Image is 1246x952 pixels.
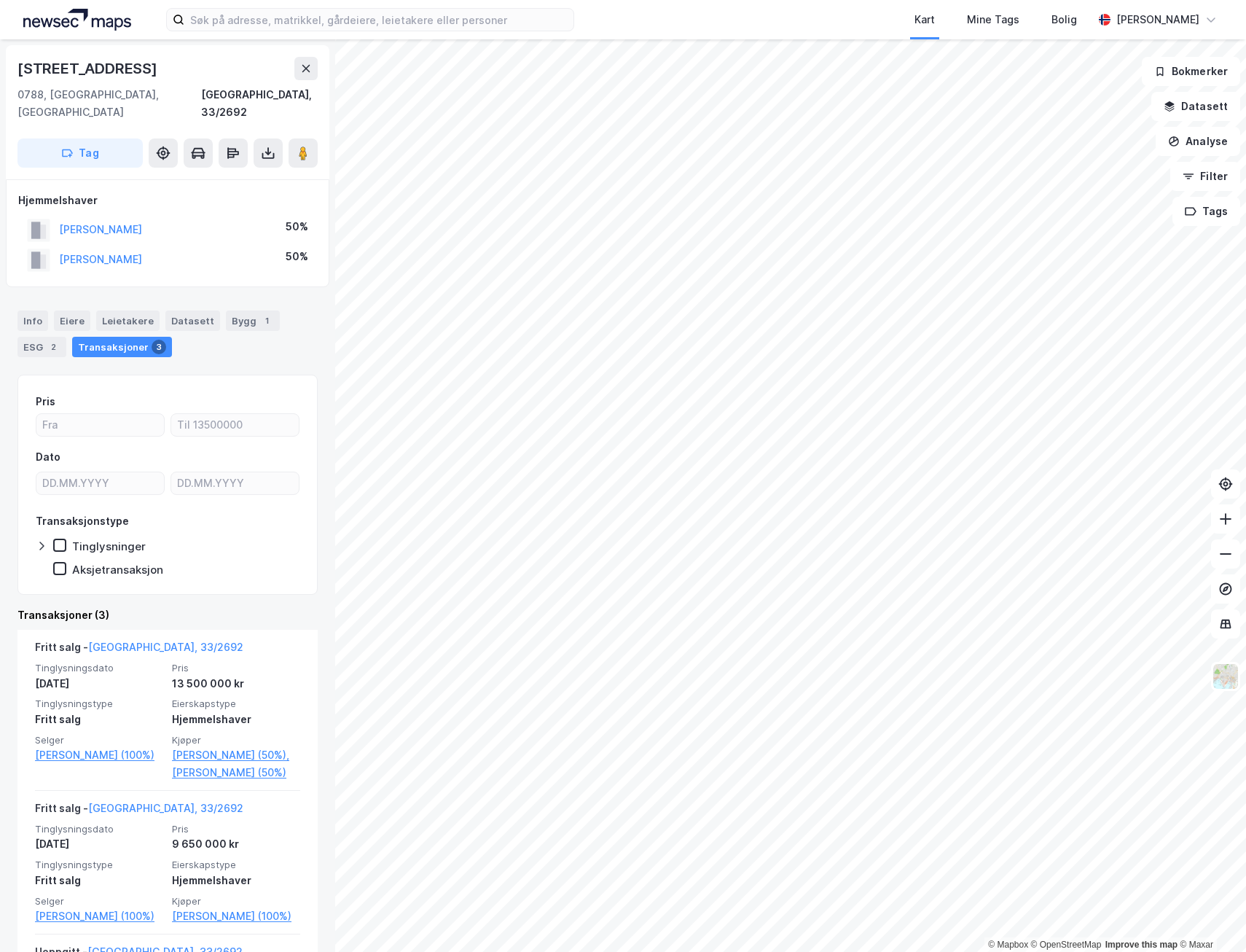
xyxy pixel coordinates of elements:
[172,872,300,889] div: Hjemmelshaver
[35,746,163,764] a: [PERSON_NAME] (100%)
[17,86,201,121] div: 0788, [GEOGRAPHIC_DATA], [GEOGRAPHIC_DATA]
[17,606,318,624] div: Transaksjoner (3)
[1031,940,1102,950] a: OpenStreetMap
[54,311,90,331] div: Eiere
[35,711,163,728] div: Fritt salg
[35,675,163,692] div: [DATE]
[1116,11,1199,28] div: [PERSON_NAME]
[172,711,300,728] div: Hjemmelshaver
[171,472,299,494] input: DD.MM.YYYY
[259,313,274,328] div: 1
[35,835,163,853] div: [DATE]
[36,472,164,494] input: DD.MM.YYYY
[35,662,163,674] span: Tinglysningsdato
[1173,882,1246,952] iframe: Chat Widget
[201,86,318,121] div: [GEOGRAPHIC_DATA], 33/2692
[36,393,55,410] div: Pris
[172,859,300,871] span: Eierskapstype
[165,311,220,331] div: Datasett
[1142,57,1240,86] button: Bokmerker
[36,448,60,466] div: Dato
[88,802,243,814] a: [GEOGRAPHIC_DATA], 33/2692
[172,746,300,764] a: [PERSON_NAME] (50%),
[35,734,163,746] span: Selger
[35,895,163,908] span: Selger
[17,57,160,80] div: [STREET_ADDRESS]
[172,662,300,674] span: Pris
[172,764,300,781] a: [PERSON_NAME] (50%)
[286,248,308,265] div: 50%
[23,9,131,31] img: logo.a4113a55bc3d86da70a041830d287a7e.svg
[35,823,163,835] span: Tinglysningsdato
[914,11,935,28] div: Kart
[17,138,143,168] button: Tag
[172,734,300,746] span: Kjøper
[17,311,48,331] div: Info
[72,539,146,553] div: Tinglysninger
[226,311,280,331] div: Bygg
[172,835,300,853] div: 9 650 000 kr
[184,9,573,31] input: Søk på adresse, matrikkel, gårdeiere, leietakere eller personer
[286,218,308,235] div: 50%
[35,908,163,925] a: [PERSON_NAME] (100%)
[36,512,129,530] div: Transaksjonstype
[96,311,160,331] div: Leietakere
[1170,162,1240,191] button: Filter
[35,800,243,823] div: Fritt salg -
[35,698,163,710] span: Tinglysningstype
[172,823,300,835] span: Pris
[18,192,317,209] div: Hjemmelshaver
[35,639,243,662] div: Fritt salg -
[72,563,163,577] div: Aksjetransaksjon
[172,895,300,908] span: Kjøper
[172,698,300,710] span: Eierskapstype
[172,908,300,925] a: [PERSON_NAME] (100%)
[988,940,1028,950] a: Mapbox
[1051,11,1077,28] div: Bolig
[172,675,300,692] div: 13 500 000 kr
[152,340,166,354] div: 3
[967,11,1019,28] div: Mine Tags
[35,872,163,889] div: Fritt salg
[46,340,60,354] div: 2
[36,414,164,436] input: Fra
[1151,92,1240,121] button: Datasett
[1156,127,1240,156] button: Analyse
[88,641,243,653] a: [GEOGRAPHIC_DATA], 33/2692
[1172,197,1240,226] button: Tags
[171,414,299,436] input: Til 13500000
[17,337,66,357] div: ESG
[1212,663,1239,690] img: Z
[1105,940,1178,950] a: Improve this map
[72,337,172,357] div: Transaksjoner
[35,859,163,871] span: Tinglysningstype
